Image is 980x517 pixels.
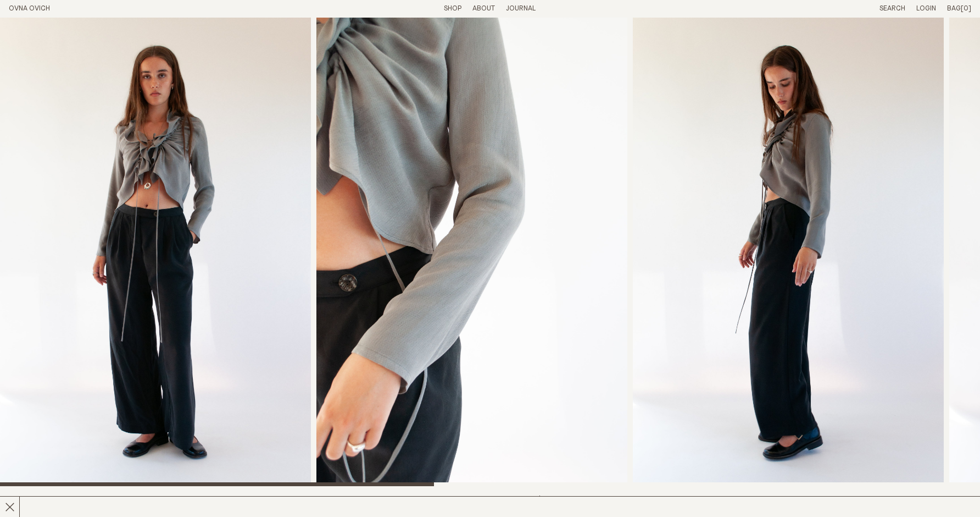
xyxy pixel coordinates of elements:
a: Login [916,5,936,12]
span: [0] [961,5,971,12]
a: Search [879,5,905,12]
img: Me Trouser [316,18,627,486]
summary: About [472,4,495,14]
a: Shop [444,5,461,12]
a: Home [9,5,50,12]
span: $370.00 [537,496,566,503]
h2: Me Trouser [9,495,243,511]
img: Me Trouser [633,18,944,486]
span: Bag [947,5,961,12]
div: 3 / 8 [633,18,944,486]
a: Journal [506,5,536,12]
div: 2 / 8 [316,18,627,486]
